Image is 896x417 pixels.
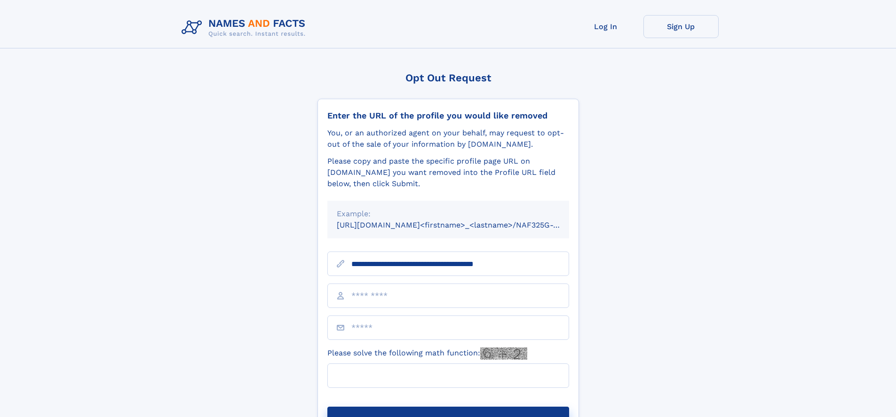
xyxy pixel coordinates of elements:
div: You, or an authorized agent on your behalf, may request to opt-out of the sale of your informatio... [327,127,569,150]
div: Enter the URL of the profile you would like removed [327,110,569,121]
img: Logo Names and Facts [178,15,313,40]
div: Example: [337,208,560,220]
div: Please copy and paste the specific profile page URL on [DOMAIN_NAME] you want removed into the Pr... [327,156,569,189]
div: Opt Out Request [317,72,579,84]
small: [URL][DOMAIN_NAME]<firstname>_<lastname>/NAF325G-xxxxxxxx [337,220,587,229]
label: Please solve the following math function: [327,347,527,360]
a: Sign Up [643,15,719,38]
a: Log In [568,15,643,38]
